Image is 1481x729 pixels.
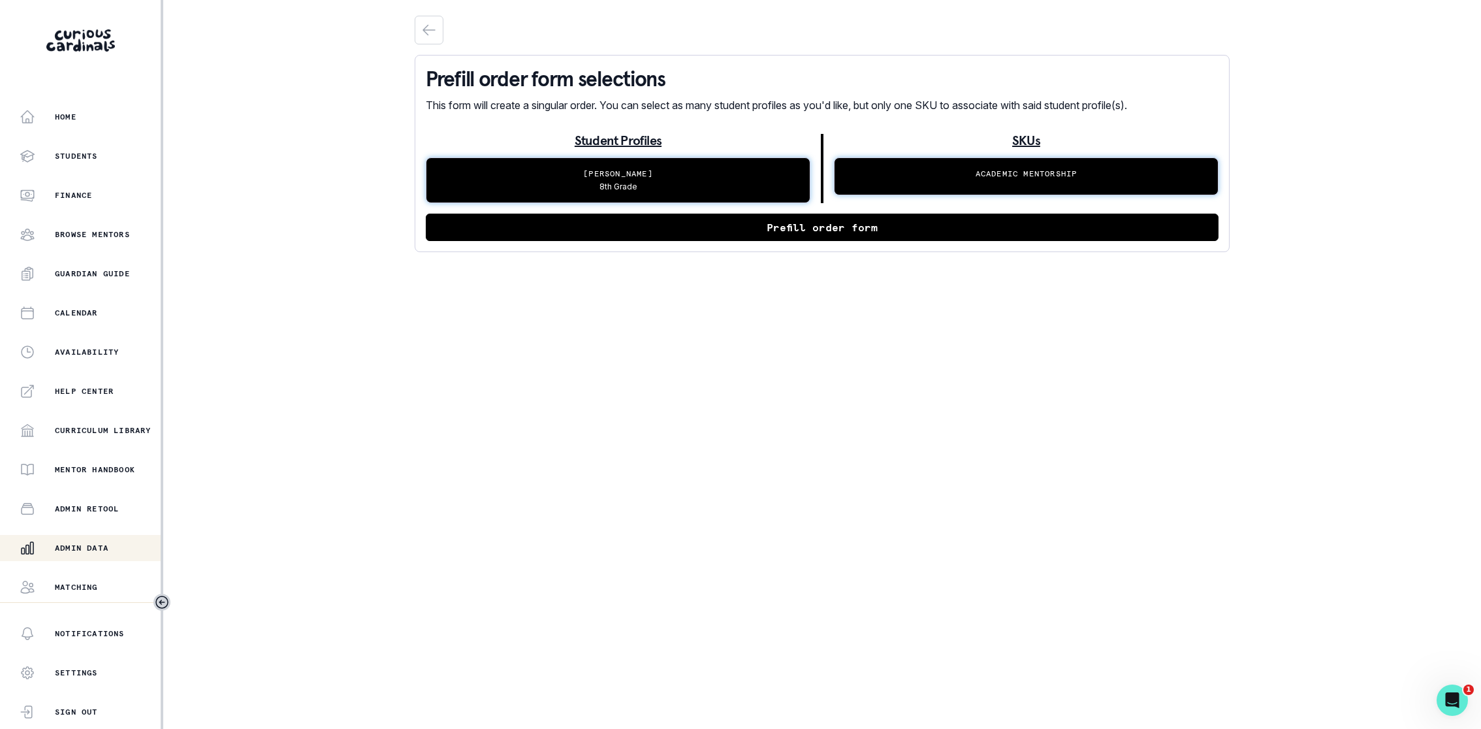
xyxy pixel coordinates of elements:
p: Settings [55,668,98,678]
iframe: Intercom live chat [1437,685,1468,716]
p: Notifications [55,628,125,639]
p: Availability [55,347,119,357]
p: Browse Mentors [55,229,130,240]
p: Curriculum Library [55,425,151,436]
p: Prefill order form selections [426,66,1218,92]
p: 8th Grade [437,182,799,192]
p: Mentor Handbook [55,464,135,475]
p: Admin Data [55,543,108,553]
p: Admin Retool [55,504,119,514]
img: Curious Cardinals Logo [46,29,115,52]
button: Prefill order form [426,214,1218,241]
p: SKUs [834,134,1218,147]
p: Academic Mentorship [845,169,1207,179]
p: Guardian Guide [55,268,130,279]
p: Students [55,151,98,161]
p: Help Center [55,386,114,397]
p: This form will create a singular order. You can select as many student profiles as you'd like, bu... [426,97,1218,113]
p: [PERSON_NAME] [437,169,799,179]
p: Sign Out [55,707,98,717]
p: Finance [55,190,92,201]
span: 1 [1463,685,1474,695]
button: Toggle sidebar [153,594,170,611]
p: Calendar [55,308,98,318]
p: Home [55,112,76,122]
p: Student Profiles [426,134,810,147]
p: Matching [55,582,98,592]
